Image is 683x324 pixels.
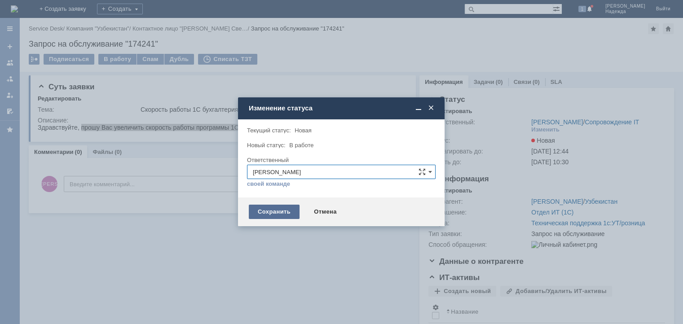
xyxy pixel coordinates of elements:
[247,157,434,163] div: Ответственный
[247,142,286,149] label: Новый статус:
[247,127,291,134] label: Текущий статус:
[247,180,290,188] a: своей команде
[249,104,436,112] div: Изменение статуса
[414,104,423,112] span: Свернуть (Ctrl + M)
[295,127,312,134] span: Новая
[419,168,426,175] span: Сложная форма
[289,142,313,149] span: В работе
[427,104,436,112] span: Закрыть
